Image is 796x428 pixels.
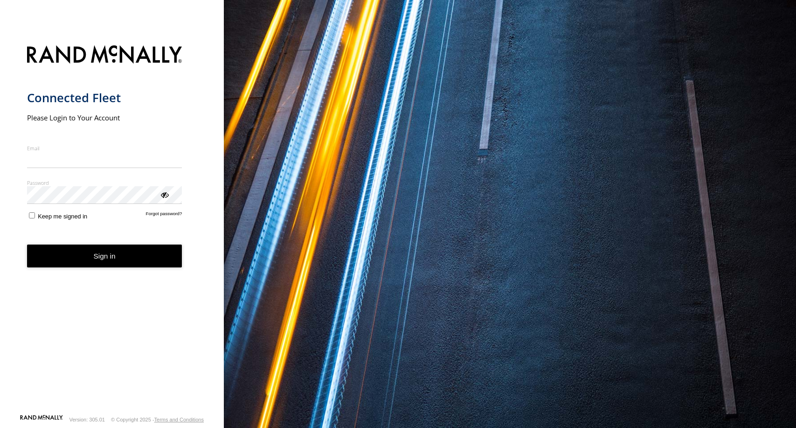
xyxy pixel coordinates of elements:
h1: Connected Fleet [27,90,182,105]
a: Forgot password? [146,211,182,220]
span: Keep me signed in [38,213,87,220]
a: Visit our Website [20,415,63,424]
a: Terms and Conditions [154,417,204,422]
button: Sign in [27,245,182,267]
div: © Copyright 2025 - [111,417,204,422]
div: ViewPassword [159,189,169,199]
form: main [27,40,197,414]
label: Email [27,145,182,152]
div: Version: 305.01 [69,417,105,422]
label: Password [27,179,182,186]
img: Rand McNally [27,43,182,67]
input: Keep me signed in [29,212,35,218]
h2: Please Login to Your Account [27,113,182,122]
